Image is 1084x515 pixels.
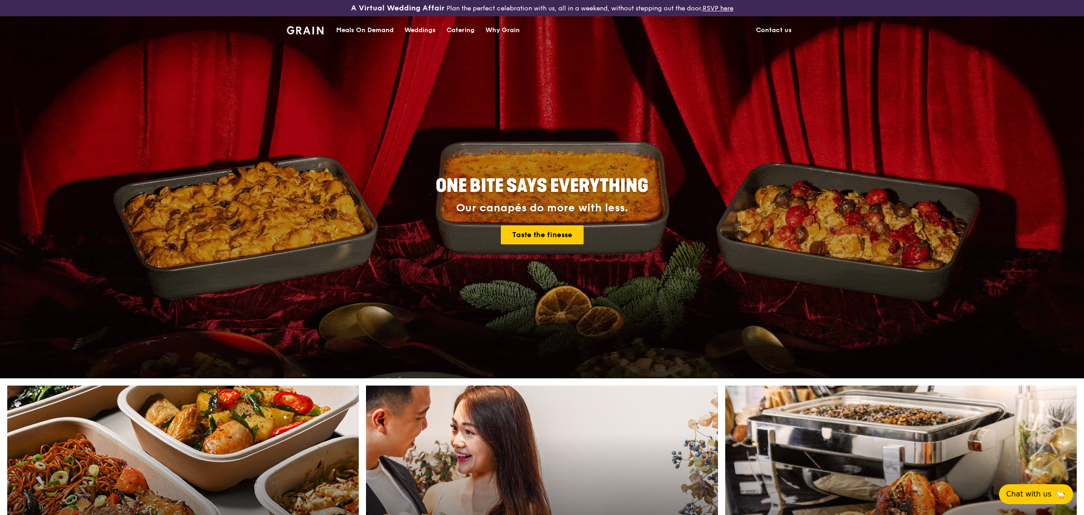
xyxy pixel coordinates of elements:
[336,17,394,44] div: Meals On Demand
[1055,489,1066,500] span: 🦙
[404,17,436,44] div: Weddings
[703,5,733,12] a: RSVP here
[999,484,1073,504] button: Chat with us🦙
[485,17,520,44] div: Why Grain
[287,26,323,34] img: Grain
[480,17,525,44] a: Why Grain
[281,4,803,13] div: Plan the perfect celebration with us, all in a weekend, without stepping out the door.
[447,17,475,44] div: Catering
[441,17,480,44] a: Catering
[399,17,441,44] a: Weddings
[436,175,648,197] span: ONE BITE SAYS EVERYTHING
[379,202,705,215] div: Our canapés do more with less.
[351,4,445,13] h3: A Virtual Wedding Affair
[1006,489,1051,500] span: Chat with us
[287,16,323,43] a: GrainGrain
[751,17,797,44] a: Contact us
[501,225,584,244] a: Taste the finesse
